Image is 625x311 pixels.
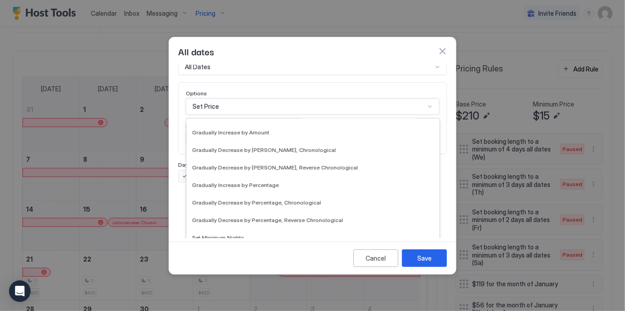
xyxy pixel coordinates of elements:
[178,161,222,168] span: Days of the week
[192,199,321,206] span: Gradually Decrease by Percentage, Chronological
[192,217,343,223] span: Gradually Decrease by Percentage, Reverse Chronological
[353,249,398,267] button: Cancel
[192,102,219,111] span: Set Price
[192,164,358,171] span: Gradually Decrease by [PERSON_NAME], Reverse Chronological
[192,147,336,153] span: Gradually Decrease by [PERSON_NAME], Chronological
[185,63,210,71] span: All Dates
[9,280,31,302] div: Open Intercom Messenger
[192,129,269,136] span: Gradually Increase by Amount
[178,44,214,58] span: All dates
[192,234,244,241] span: Set Minimum Nights
[186,90,207,97] span: Options
[186,122,206,129] span: Amount
[402,249,447,267] button: Save
[366,253,386,263] div: Cancel
[417,253,432,263] div: Save
[192,182,279,188] span: Gradually Increase by Percentage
